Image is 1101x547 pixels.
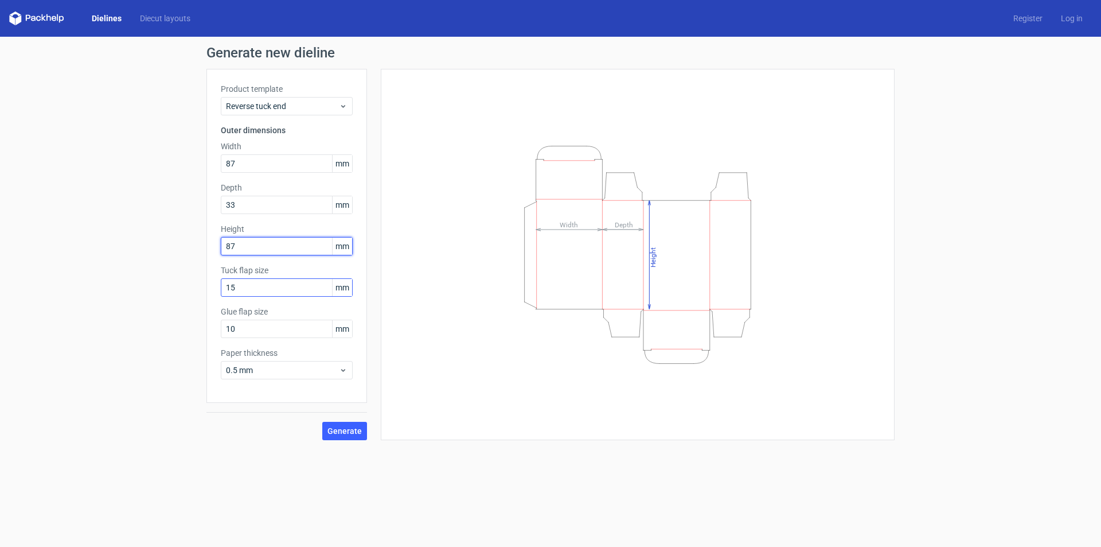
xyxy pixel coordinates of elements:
[206,46,895,60] h1: Generate new dieline
[332,279,352,296] span: mm
[332,196,352,214] span: mm
[1052,13,1092,24] a: Log in
[649,247,657,267] tspan: Height
[1004,13,1052,24] a: Register
[560,220,578,228] tspan: Width
[221,141,353,152] label: Width
[221,182,353,193] label: Depth
[332,238,352,255] span: mm
[226,100,339,112] span: Reverse tuck end
[131,13,200,24] a: Diecut layouts
[226,364,339,376] span: 0.5 mm
[615,220,633,228] tspan: Depth
[221,83,353,95] label: Product template
[327,427,362,435] span: Generate
[332,155,352,172] span: mm
[83,13,131,24] a: Dielines
[221,125,353,136] h3: Outer dimensions
[221,223,353,235] label: Height
[221,265,353,276] label: Tuck flap size
[221,306,353,317] label: Glue flap size
[322,422,367,440] button: Generate
[221,347,353,359] label: Paper thickness
[332,320,352,337] span: mm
